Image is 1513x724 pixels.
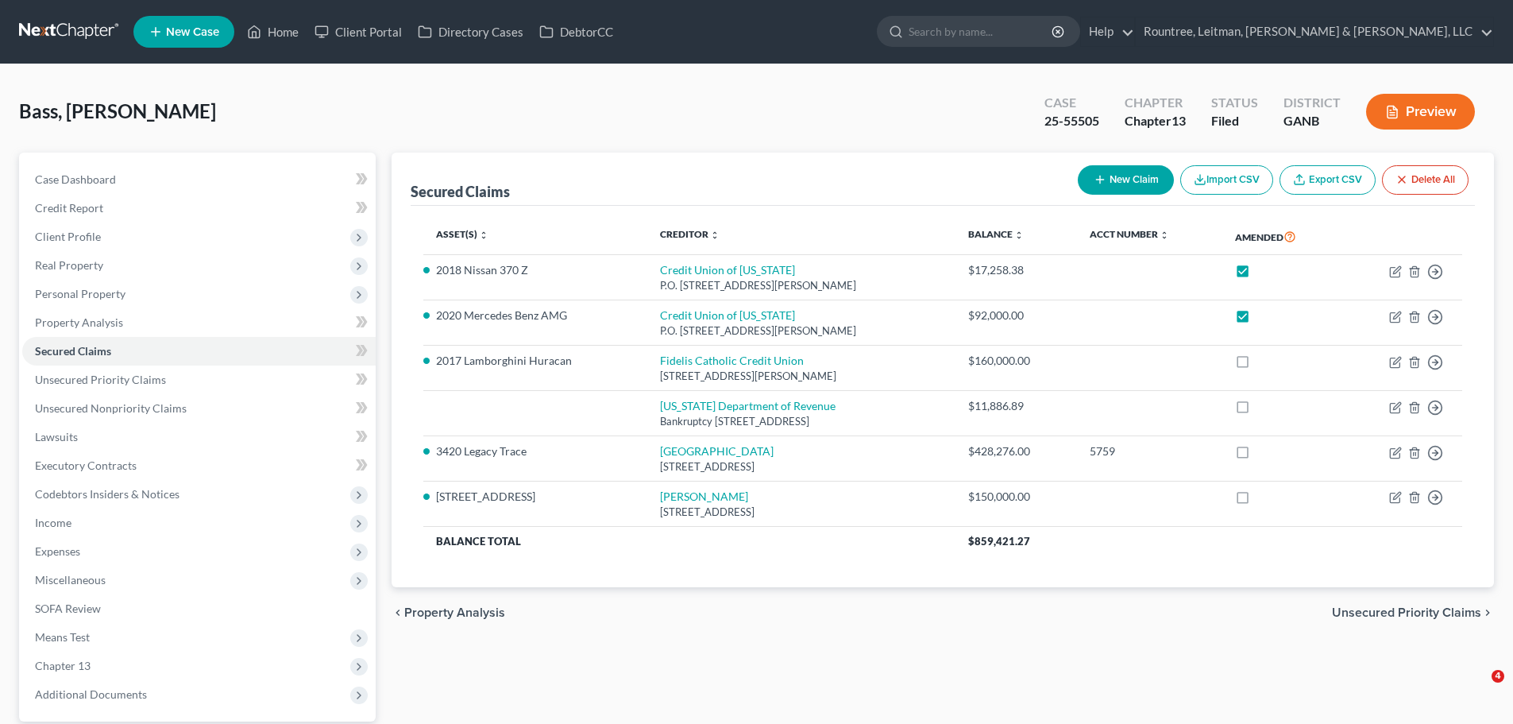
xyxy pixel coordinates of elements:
[1125,94,1186,112] div: Chapter
[660,228,720,240] a: Creditor unfold_more
[436,353,635,369] li: 2017 Lamborghini Huracan
[660,505,943,520] div: [STREET_ADDRESS]
[35,344,111,358] span: Secured Claims
[1211,112,1258,130] div: Filed
[35,430,78,443] span: Lawsuits
[35,373,166,386] span: Unsecured Priority Claims
[1279,165,1376,195] a: Export CSV
[968,398,1064,414] div: $11,886.89
[1044,94,1099,112] div: Case
[35,401,187,415] span: Unsecured Nonpriority Claims
[35,487,179,501] span: Codebtors Insiders & Notices
[1481,606,1494,619] i: chevron_right
[22,366,376,394] a: Unsecured Priority Claims
[968,262,1064,278] div: $17,258.38
[1180,165,1273,195] button: Import CSV
[35,201,103,215] span: Credit Report
[35,687,147,701] span: Additional Documents
[35,316,123,329] span: Property Analysis
[35,459,137,472] span: Executory Contracts
[22,308,376,337] a: Property Analysis
[22,423,376,451] a: Lawsuits
[1090,443,1210,459] div: 5759
[22,165,376,194] a: Case Dashboard
[1044,112,1099,130] div: 25-55505
[660,263,795,277] a: Credit Union of [US_STATE]
[1222,219,1342,255] th: Amended
[436,228,488,240] a: Asset(s) unfold_more
[968,489,1064,505] div: $150,000.00
[1078,165,1174,195] button: New Claim
[22,394,376,423] a: Unsecured Nonpriority Claims
[660,444,774,458] a: [GEOGRAPHIC_DATA]
[531,17,621,46] a: DebtorCC
[35,544,80,558] span: Expenses
[436,262,635,278] li: 2018 Nissan 370 Z
[35,602,101,615] span: SOFA Review
[1014,230,1024,240] i: unfold_more
[968,535,1030,548] span: $859,421.27
[1459,670,1497,708] iframe: Intercom live chat
[1160,230,1169,240] i: unfold_more
[968,228,1024,240] a: Balance unfold_more
[22,451,376,480] a: Executory Contracts
[436,489,635,505] li: [STREET_ADDRESS]
[660,369,943,384] div: [STREET_ADDRESS][PERSON_NAME]
[307,17,410,46] a: Client Portal
[35,516,71,529] span: Income
[660,490,748,503] a: [PERSON_NAME]
[392,606,404,619] i: chevron_left
[1492,670,1504,683] span: 4
[660,354,804,367] a: Fidelis Catholic Credit Union
[22,194,376,223] a: Credit Report
[35,659,91,672] span: Chapter 13
[968,308,1064,323] div: $92,000.00
[19,99,216,122] span: Bass, [PERSON_NAME]
[1382,165,1469,195] button: Delete All
[1090,228,1169,240] a: Acct Number unfold_more
[411,182,510,201] div: Secured Claims
[35,172,116,186] span: Case Dashboard
[1283,112,1341,130] div: GANB
[166,26,219,38] span: New Case
[1125,112,1186,130] div: Chapter
[479,230,488,240] i: unfold_more
[660,308,795,322] a: Credit Union of [US_STATE]
[1136,17,1493,46] a: Rountree, Leitman, [PERSON_NAME] & [PERSON_NAME], LLC
[436,443,635,459] li: 3420 Legacy Trace
[239,17,307,46] a: Home
[35,573,106,587] span: Miscellaneous
[1366,94,1475,130] button: Preview
[404,606,505,619] span: Property Analysis
[660,278,943,293] div: P.O. [STREET_ADDRESS][PERSON_NAME]
[1283,94,1341,112] div: District
[660,414,943,429] div: Bankruptcy [STREET_ADDRESS]
[1332,606,1481,619] span: Unsecured Priority Claims
[968,443,1064,459] div: $428,276.00
[660,459,943,474] div: [STREET_ADDRESS]
[410,17,531,46] a: Directory Cases
[392,606,505,619] button: chevron_left Property Analysis
[35,258,103,272] span: Real Property
[710,230,720,240] i: unfold_more
[35,287,125,300] span: Personal Property
[436,308,635,323] li: 2020 Mercedes Benz AMG
[909,17,1054,46] input: Search by name...
[1211,94,1258,112] div: Status
[1171,113,1186,128] span: 13
[968,353,1064,369] div: $160,000.00
[660,323,943,339] div: P.O. [STREET_ADDRESS][PERSON_NAME]
[660,399,836,412] a: [US_STATE] Department of Revenue
[22,594,376,623] a: SOFA Review
[35,230,101,243] span: Client Profile
[35,630,90,644] span: Means Test
[1332,606,1494,619] button: Unsecured Priority Claims chevron_right
[423,527,955,556] th: Balance Total
[22,337,376,366] a: Secured Claims
[1081,17,1134,46] a: Help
